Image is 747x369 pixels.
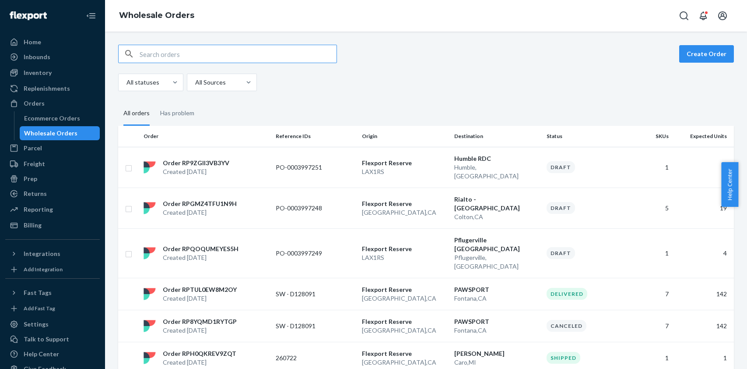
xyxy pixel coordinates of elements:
[24,38,41,46] div: Home
[5,172,100,186] a: Prep
[24,129,77,138] div: Wholesale Orders
[82,7,100,25] button: Close Navigation
[629,310,672,342] td: 7
[24,53,50,61] div: Inbounds
[123,102,150,126] div: All orders
[5,317,100,331] a: Settings
[454,349,540,358] p: [PERSON_NAME]
[672,310,734,342] td: 142
[163,349,236,358] p: Order RPH0QKREV9ZQT
[675,7,693,25] button: Open Search Box
[163,199,237,208] p: Order RPGMZ4TFU1N9H
[24,84,70,93] div: Replenishments
[672,147,734,188] td: 3
[454,253,540,271] p: Pflugerville , [GEOGRAPHIC_DATA]
[547,161,575,173] div: Draft
[163,253,238,262] p: Created [DATE]
[362,294,447,303] p: [GEOGRAPHIC_DATA] , CA
[112,3,201,28] ol: breadcrumbs
[163,159,229,167] p: Order RP9ZGII3VB3YV
[454,358,540,367] p: Caro , MI
[358,126,451,147] th: Origin
[5,286,100,300] button: Fast Tags
[163,317,237,326] p: Order RP8YQMD1RYTGP
[24,350,59,358] div: Help Center
[5,347,100,361] a: Help Center
[454,294,540,303] p: Fontana , CA
[276,354,346,362] p: 260722
[694,7,712,25] button: Open notifications
[276,204,346,213] p: PO-0003997248
[5,187,100,201] a: Returns
[276,290,346,298] p: SW - D128091
[119,11,194,20] a: Wholesale Orders
[362,199,447,208] p: Flexport Reserve
[362,245,447,253] p: Flexport Reserve
[10,11,47,20] img: Flexport logo
[714,7,731,25] button: Open account menu
[629,188,672,228] td: 5
[24,99,45,108] div: Orders
[24,335,69,344] div: Talk to Support
[5,66,100,80] a: Inventory
[672,278,734,310] td: 142
[547,288,587,300] div: Delivered
[276,249,346,258] p: PO-0003997249
[24,266,63,273] div: Add Integration
[721,162,738,207] button: Help Center
[547,320,586,332] div: Canceled
[272,126,358,147] th: Reference IDs
[5,264,100,275] a: Add Integration
[5,82,100,96] a: Replenishments
[163,326,237,335] p: Created [DATE]
[629,147,672,188] td: 1
[194,78,195,87] input: All Sources
[672,188,734,228] td: 19
[362,349,447,358] p: Flexport Reserve
[362,208,447,217] p: [GEOGRAPHIC_DATA] , CA
[144,161,156,174] img: flexport logo
[454,213,540,221] p: Colton , CA
[454,154,540,163] p: Humble RDC
[24,189,47,198] div: Returns
[24,249,60,258] div: Integrations
[629,278,672,310] td: 7
[24,68,52,77] div: Inventory
[362,326,447,335] p: [GEOGRAPHIC_DATA] , CA
[20,126,100,140] a: Wholesale Orders
[24,205,53,214] div: Reporting
[24,320,49,329] div: Settings
[144,352,156,364] img: flexport logo
[5,50,100,64] a: Inbounds
[140,126,272,147] th: Order
[362,167,447,176] p: LAX1RS
[144,288,156,300] img: flexport logo
[24,221,42,230] div: Billing
[362,317,447,326] p: Flexport Reserve
[163,245,238,253] p: Order RPQOQUMEYES5H
[160,102,194,124] div: Has problem
[672,228,734,278] td: 4
[24,305,55,312] div: Add Fast Tag
[362,253,447,262] p: LAX1RS
[362,358,447,367] p: [GEOGRAPHIC_DATA] , CA
[547,352,580,364] div: Shipped
[144,202,156,214] img: flexport logo
[276,322,346,330] p: SW - D128091
[679,45,734,63] button: Create Order
[163,208,237,217] p: Created [DATE]
[163,167,229,176] p: Created [DATE]
[163,358,236,367] p: Created [DATE]
[5,218,100,232] a: Billing
[454,285,540,294] p: PAWSPORT
[140,45,337,63] input: Search orders
[163,294,237,303] p: Created [DATE]
[163,285,237,294] p: Order RPTUL0EW8M2OY
[5,247,100,261] button: Integrations
[5,202,100,216] a: Reporting
[454,163,540,181] p: Humble , [GEOGRAPHIC_DATA]
[362,159,447,167] p: Flexport Reserve
[5,96,100,110] a: Orders
[144,320,156,332] img: flexport logo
